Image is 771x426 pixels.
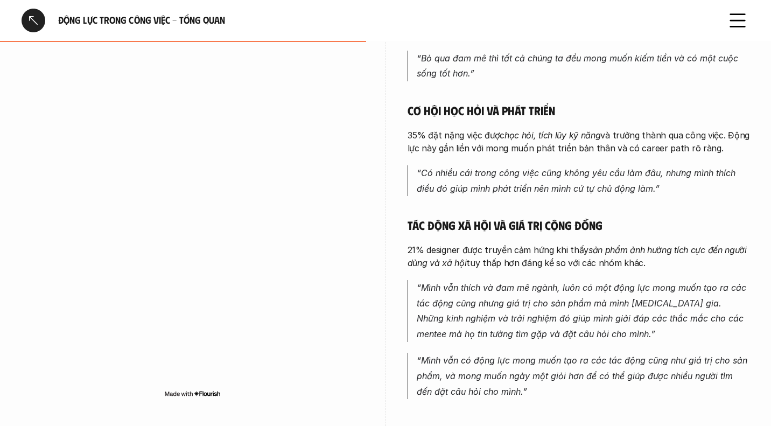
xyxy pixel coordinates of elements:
h5: Cơ hội học hỏi và phát triển [408,103,750,118]
em: sản phẩm ảnh hưởng tích cực đến người dùng và xã hội [408,245,749,268]
em: “Bỏ qua đam mê thì tất cả chúng ta đều mong muốn kiếm tiền và có một cuộc sống tốt hơn.” [417,53,741,79]
em: “Mình vẫn thích và đam mê ngành, luôn có một động lực mong muốn tạo ra các tác động cũng nhưng gi... [417,282,749,339]
iframe: Interactive or visual content [22,64,364,387]
p: 35% đặt nặng việc được và trưởng thành qua công việc. Động lực này gắn liền với mong muốn phát tr... [408,129,750,155]
em: “Có nhiều cái trong công việc cũng không yêu cầu làm đâu, nhưng mình thích điều đó giúp mình phát... [417,167,738,194]
p: 21% designer được truyền cảm hứng khi thấy tuy thấp hơn đáng kể so với các nhóm khác. [408,243,750,269]
img: Made with Flourish [164,389,221,397]
h5: Tác động xã hội và giá trị cộng đồng [408,218,750,233]
h6: Động lực trong công việc - Tổng quan [58,14,713,26]
em: “Mình vẫn có động lực mong muốn tạo ra các tác động cũng như giá trị cho sản phẩm, và mong muốn n... [417,355,750,397]
em: học hỏi, tích lũy kỹ năng [504,130,601,141]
